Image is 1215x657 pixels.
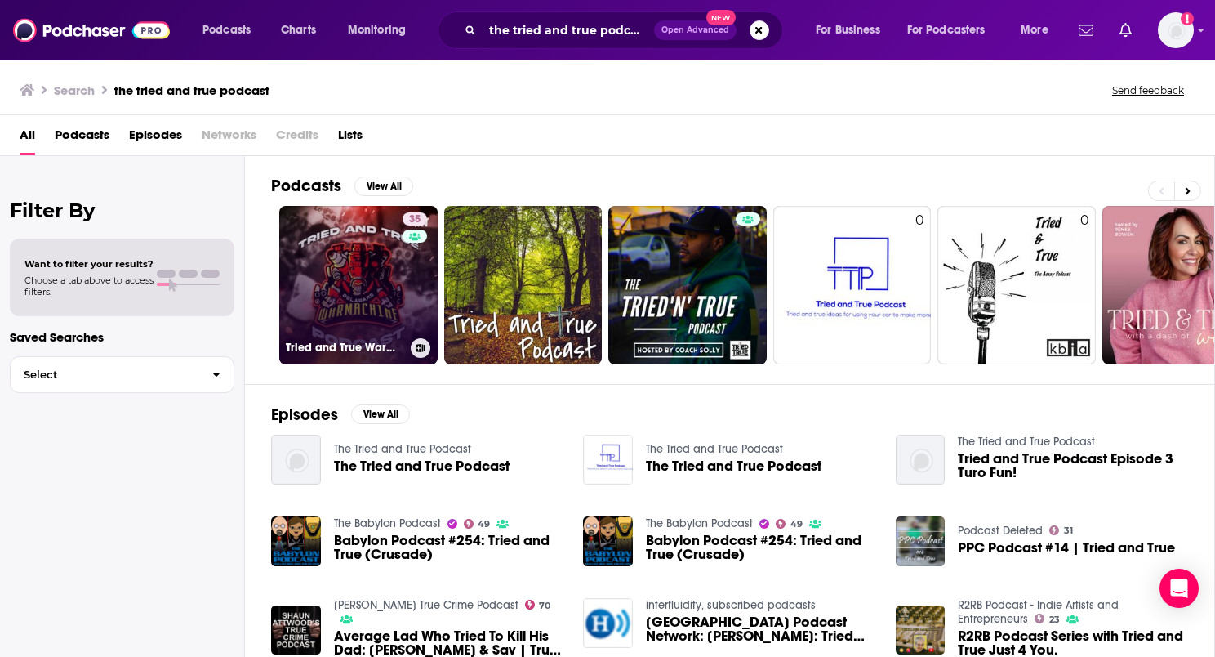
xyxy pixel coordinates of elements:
a: The Tried and True Podcast [334,442,471,456]
span: Networks [202,122,256,155]
a: 35 [403,212,427,226]
a: interfluidity, subscribed podcasts [646,598,816,612]
div: 0 [915,212,924,358]
span: [GEOGRAPHIC_DATA] Podcast Network: [PERSON_NAME]: Tried and True Pedagogy [646,615,876,643]
button: open menu [191,17,272,43]
a: 0 [773,206,932,364]
img: Babylon Podcast #254: Tried and True (Crusade) [271,516,321,566]
span: 23 [1049,616,1060,623]
a: Episodes [129,122,182,155]
button: View All [351,404,410,424]
span: Select [11,369,199,380]
a: Average Lad Who Tried To Kill His Dad: Stevie Lee & Sav | True Crime Podcast 411 [334,629,564,657]
a: EpisodesView All [271,404,410,425]
a: Babylon Podcast #254: Tried and True (Crusade) [583,516,633,566]
span: Open Advanced [661,26,729,34]
span: The Tried and True Podcast [334,459,510,473]
span: Podcasts [202,19,251,42]
h3: Tried and True Warmachine podcast [286,341,404,355]
a: Show notifications dropdown [1072,16,1100,44]
a: 49 [464,519,491,529]
a: PodcastsView All [271,176,413,196]
img: R2RB Podcast Series with Tried and True Just 4 You. [896,606,946,655]
h2: Episodes [271,404,338,425]
span: For Podcasters [907,19,986,42]
button: Send feedback [1107,83,1189,97]
a: Podcast Deleted [958,524,1043,538]
span: Credits [276,122,318,155]
a: Shaun Attwoods True Crime Podcast [334,598,518,612]
a: Babylon Podcast #254: Tried and True (Crusade) [334,534,564,561]
a: All [20,122,35,155]
a: The Tried and True Podcast [958,435,1095,449]
img: The Tried and True Podcast [583,435,633,485]
span: The Tried and True Podcast [646,459,821,473]
a: Show notifications dropdown [1113,16,1138,44]
span: 70 [539,602,550,610]
a: R2RB Podcast Series with Tried and True Just 4 You. [958,629,1188,657]
div: Search podcasts, credits, & more... [453,11,799,49]
span: 49 [790,521,803,528]
a: Lists [338,122,363,155]
span: Monitoring [348,19,406,42]
h2: Podcasts [271,176,341,196]
span: 31 [1064,527,1073,534]
a: Tried and True Podcast Episode 3 Turo Fun! [958,452,1188,480]
a: 49 [776,519,803,529]
span: More [1021,19,1048,42]
h3: the tried and true podcast [114,83,269,98]
a: 70 [525,600,551,610]
a: The Babylon Podcast [646,516,753,530]
button: View All [354,177,413,196]
span: Choose a tab above to access filters. [24,275,154,297]
img: PPC Podcast #14 | Tried and True [896,516,946,566]
a: The Tried and True Podcast [646,442,783,456]
span: Want to filter your results? [24,258,154,270]
a: The Babylon Podcast [334,516,441,530]
a: 31 [1049,525,1073,535]
span: New [706,10,736,25]
input: Search podcasts, credits, & more... [483,17,654,43]
button: Open AdvancedNew [654,20,737,40]
a: Podcasts [55,122,109,155]
button: Select [10,356,234,393]
a: R2RB Podcast - Indie Artists and Entrepreneurs [958,598,1119,626]
img: Hillsdale College Podcast Network: Daniel Coupland: Tried and True Pedagogy [583,598,633,648]
span: Average Lad Who Tried To Kill His Dad: [PERSON_NAME] & Sav | True Crime Podcast 411 [334,629,564,657]
a: 35Tried and True Warmachine podcast [279,206,438,364]
img: Average Lad Who Tried To Kill His Dad: Stevie Lee & Sav | True Crime Podcast 411 [271,606,321,655]
img: The Tried and True Podcast [271,435,321,485]
a: 0 [937,206,1096,364]
span: 35 [409,212,421,228]
img: User Profile [1158,12,1194,48]
img: Tried and True Podcast Episode 3 Turo Fun! [896,435,946,485]
a: Podchaser - Follow, Share and Rate Podcasts [13,15,170,46]
div: Open Intercom Messenger [1159,569,1199,608]
a: 23 [1035,614,1060,623]
span: Logged in as KSteele [1158,12,1194,48]
a: Hillsdale College Podcast Network: Daniel Coupland: Tried and True Pedagogy [646,615,876,643]
span: For Business [816,19,880,42]
a: Babylon Podcast #254: Tried and True (Crusade) [646,534,876,561]
button: open menu [897,17,1009,43]
span: Charts [281,19,316,42]
p: Saved Searches [10,329,234,345]
a: PPC Podcast #14 | Tried and True [958,541,1175,555]
h2: Filter By [10,199,234,222]
h3: Search [54,83,95,98]
button: open menu [336,17,427,43]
